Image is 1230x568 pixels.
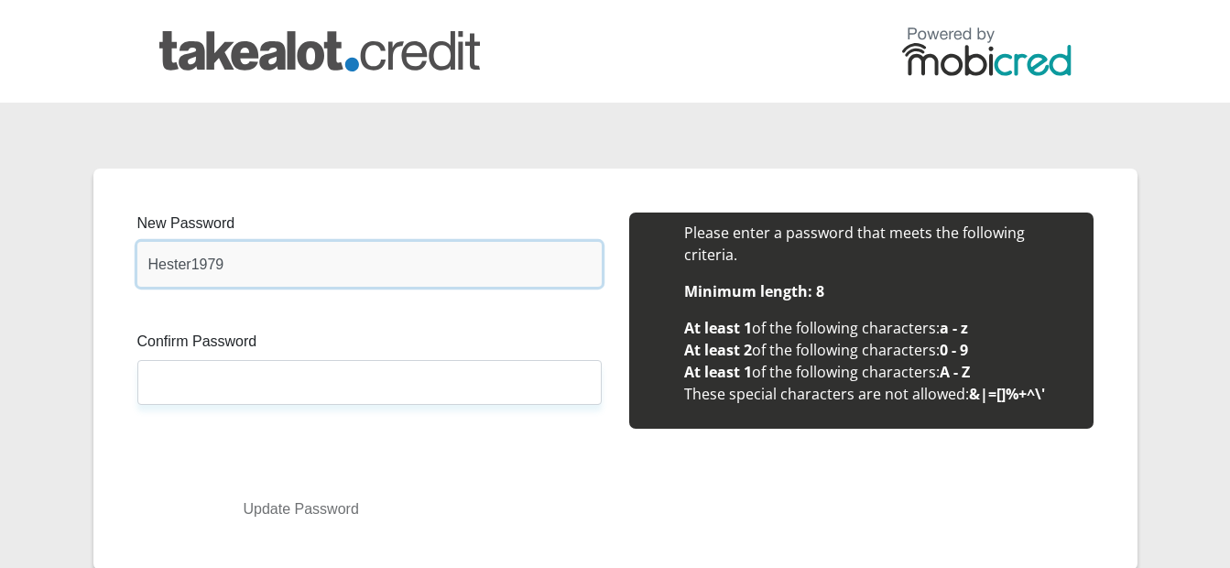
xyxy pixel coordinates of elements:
[684,318,752,338] b: At least 1
[684,340,752,360] b: At least 2
[151,493,452,526] button: Update Password
[159,31,480,71] img: takealot_credit logo
[940,362,970,382] b: A - Z
[684,362,752,382] b: At least 1
[940,318,968,338] b: a - z
[137,331,602,360] label: Confirm Password
[137,360,602,405] input: Confirm Password
[684,383,1075,405] li: These special characters are not allowed:
[137,213,602,242] label: New Password
[684,281,824,301] b: Minimum length: 8
[684,361,1075,383] li: of the following characters:
[969,384,1045,404] b: &|=[]%+^\'
[684,317,1075,339] li: of the following characters:
[684,339,1075,361] li: of the following characters:
[902,27,1072,76] img: powered by mobicred logo
[137,242,602,287] input: Enter new Password
[684,222,1075,266] li: Please enter a password that meets the following criteria.
[940,340,968,360] b: 0 - 9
